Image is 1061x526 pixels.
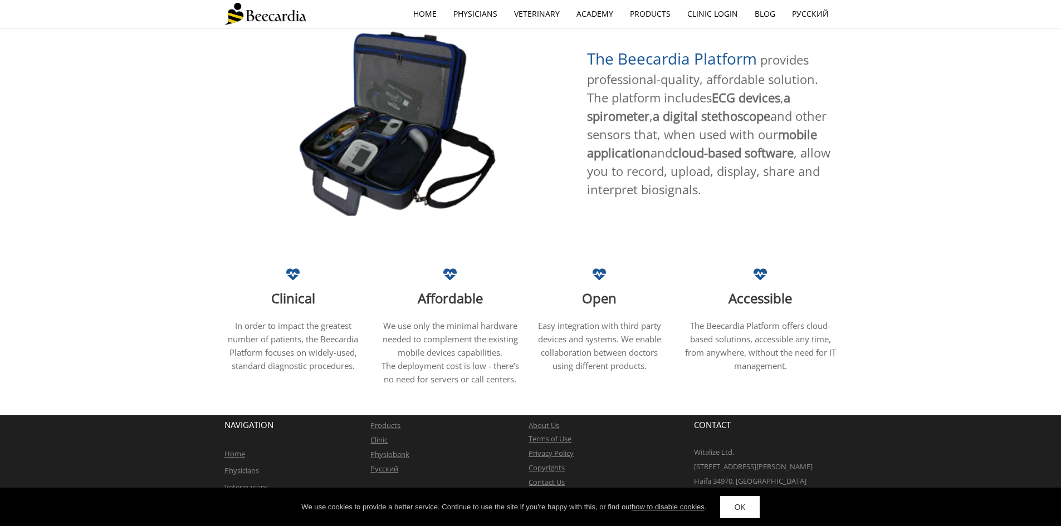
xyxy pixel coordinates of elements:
a: Veterinary [506,1,568,27]
span: The deployment cost is low - there’s no need for servers or call centers. [382,360,519,385]
span: provides professional-quality, affordable solution. The platform includes , , and other sensors t... [587,51,830,198]
span: Accessible [728,289,792,307]
a: Home [224,449,245,459]
a: roducts [375,420,400,430]
span: a spirometer [587,89,790,124]
span: Affordable [418,289,483,307]
a: Physiobank [370,449,409,459]
span: a digital stethoscope [653,107,770,124]
a: Русский [784,1,837,27]
span: [STREET_ADDRESS][PERSON_NAME] [694,461,813,471]
a: Clinic Login [679,1,746,27]
a: Privacy Policy [529,448,574,458]
div: We use cookies to provide a better service. Continue to use the site If you're happy with this, o... [301,502,706,513]
span: Open [582,289,617,307]
span: The Beecardia Platform [587,48,757,69]
span: cloud-based software [672,144,794,161]
span: Haifa 34970, [GEOGRAPHIC_DATA] [694,476,806,486]
span: In order to impact the greatest number of patients, the Beecardia Platform focuses on widely-used... [228,320,358,371]
span: mobile application [587,126,817,161]
img: Beecardia [224,3,306,25]
a: Products [622,1,679,27]
a: home [405,1,445,27]
a: Terms of Use [529,434,571,444]
a: About Us [529,420,559,430]
span: Easy integration with third party devices and systems. We enable collaboration between doctors us... [538,320,661,371]
span: NAVIGATION [224,419,273,430]
a: how to disable cookies [632,503,705,511]
span: Witalize Ltd. [694,447,734,457]
a: Physicians [445,1,506,27]
a: Copyrights [529,463,565,473]
span: The Beecardia Platform offers cloud-based solutions, accessible any time, from anywhere, without ... [685,320,836,371]
span: CONTACT [694,419,731,430]
a: Academy [568,1,622,27]
a: Русский [370,464,398,474]
a: Blog [746,1,784,27]
span: Clinical [271,289,315,307]
a: Veterinarians [224,482,268,492]
a: Contact Us [529,477,565,487]
a: OK [720,496,759,518]
span: We use only the minimal hardware needed to complement the existing mobile devices capabilities. [383,320,518,358]
a: Physicians [224,465,259,475]
span: ECG devices [712,89,780,106]
a: Clinic [370,435,388,445]
a: P [370,420,375,430]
